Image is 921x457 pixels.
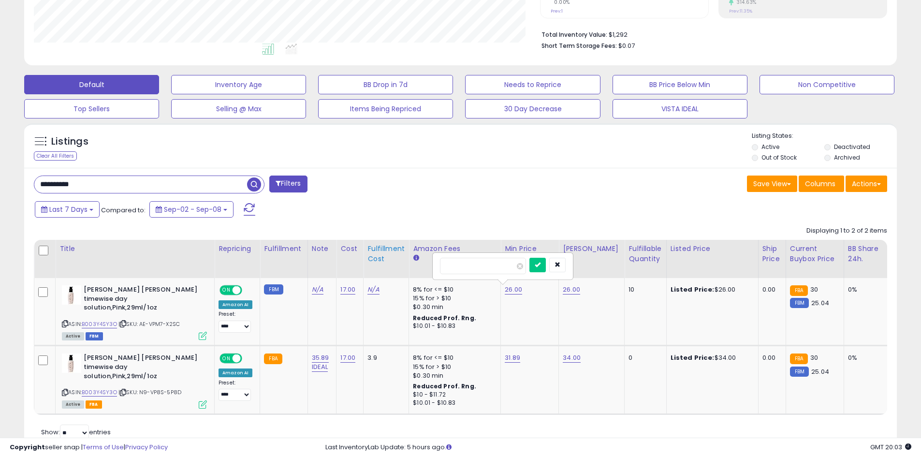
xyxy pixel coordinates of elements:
strong: Copyright [10,442,45,452]
button: Filters [269,176,307,192]
div: Preset: [219,311,252,333]
span: All listings currently available for purchase on Amazon [62,400,84,409]
div: ASIN: [62,285,207,339]
small: FBM [790,298,809,308]
h5: Listings [51,135,88,148]
div: 0.00 [762,285,778,294]
span: OFF [241,354,256,363]
label: Archived [834,153,860,162]
button: Actions [846,176,887,192]
a: 35.89 IDEAL [312,353,329,371]
span: | SKU: N9-VP8S-5P8D [118,388,181,396]
a: N/A [312,285,323,295]
a: Privacy Policy [125,442,168,452]
a: 26.00 [563,285,580,295]
a: 17.00 [340,353,355,363]
a: 26.00 [505,285,522,295]
b: Listed Price: [671,285,715,294]
div: 0% [848,354,880,362]
small: Prev: 1 [551,8,563,14]
button: VISTA IDEAL [613,99,747,118]
b: Total Inventory Value: [541,30,607,39]
div: $0.30 min [413,371,493,380]
span: Columns [805,179,835,189]
div: 0% [848,285,880,294]
div: Min Price [505,244,555,254]
a: 34.00 [563,353,581,363]
small: FBM [264,284,283,295]
span: ON [220,354,233,363]
div: $10 - $11.72 [413,391,493,399]
b: Reduced Prof. Rng. [413,382,476,390]
div: seller snap | | [10,443,168,452]
div: Repricing [219,244,256,254]
label: Out of Stock [761,153,797,162]
span: All listings currently available for purchase on Amazon [62,332,84,340]
button: Save View [747,176,797,192]
div: $10.01 - $10.83 [413,322,493,330]
small: FBA [790,354,808,364]
div: 10 [629,285,658,294]
button: Inventory Age [171,75,306,94]
div: $10.01 - $10.83 [413,399,493,407]
span: 30 [810,285,818,294]
label: Active [761,143,779,151]
span: Show: entries [41,428,111,437]
a: N/A [367,285,379,295]
span: | SKU: AE-VPM7-X2SC [118,320,180,328]
b: [PERSON_NAME] [PERSON_NAME] timewise day solution,Pink,29ml/1oz [84,354,201,383]
button: Sep-02 - Sep-08 [149,201,234,218]
button: Items Being Repriced [318,99,453,118]
span: FBA [86,400,102,409]
div: 15% for > $10 [413,363,493,371]
button: 30 Day Decrease [465,99,600,118]
div: 0 [629,354,658,362]
img: 41jNTLtOJwL._SL40_.jpg [62,285,81,305]
span: 25.04 [811,298,829,308]
b: [PERSON_NAME] [PERSON_NAME] timewise day solution,Pink,29ml/1oz [84,285,201,315]
div: 8% for <= $10 [413,354,493,362]
div: Fulfillment Cost [367,244,405,264]
div: 15% for > $10 [413,294,493,303]
span: 30 [810,353,818,362]
button: Non Competitive [760,75,894,94]
div: Amazon AI [219,300,252,309]
div: BB Share 24h. [848,244,883,264]
small: Amazon Fees. [413,254,419,263]
small: FBM [790,367,809,377]
span: ON [220,286,233,295]
div: Listed Price [671,244,754,254]
div: Title [59,244,210,254]
a: B003Y4SY3O [82,388,117,397]
span: FBM [86,332,103,340]
small: FBA [264,354,282,364]
div: Amazon Fees [413,244,497,254]
img: 41jNTLtOJwL._SL40_.jpg [62,354,81,373]
b: Listed Price: [671,353,715,362]
div: Last InventoryLab Update: 5 hours ago. [325,443,911,452]
a: 31.89 [505,353,520,363]
button: BB Drop in 7d [318,75,453,94]
div: Note [312,244,333,254]
div: ASIN: [62,354,207,407]
li: $1,292 [541,28,880,40]
button: Default [24,75,159,94]
span: $0.07 [618,41,635,50]
span: Sep-02 - Sep-08 [164,205,221,214]
b: Reduced Prof. Rng. [413,314,476,322]
div: [PERSON_NAME] [563,244,620,254]
div: Fulfillment [264,244,303,254]
small: FBA [790,285,808,296]
div: Preset: [219,380,252,401]
button: Columns [799,176,844,192]
div: $34.00 [671,354,751,362]
span: OFF [241,286,256,295]
span: Last 7 Days [49,205,88,214]
button: Top Sellers [24,99,159,118]
span: 25.04 [811,367,829,376]
div: Current Buybox Price [790,244,840,264]
p: Listing States: [752,132,897,141]
div: $0.30 min [413,303,493,311]
a: 17.00 [340,285,355,295]
div: Ship Price [762,244,782,264]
